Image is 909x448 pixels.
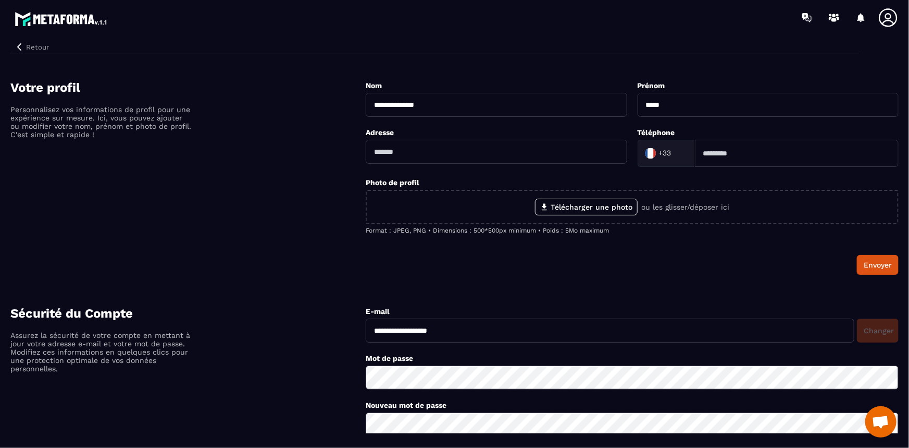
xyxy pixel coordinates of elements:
span: +33 [658,148,671,159]
label: Adresse [366,128,394,137]
label: Photo de profil [366,178,419,187]
h4: Votre profil [10,80,366,95]
p: Format : JPEG, PNG • Dimensions : 500*500px minimum • Poids : 5Mo maximum [366,227,899,234]
img: logo [15,9,108,28]
label: Prénom [638,81,665,90]
p: Assurez la sécurité de votre compte en mettant à jour votre adresse e-mail et votre mot de passe.... [10,331,193,373]
label: Mot de passe [366,354,413,362]
button: Retour [10,40,53,54]
img: Country Flag [640,143,661,164]
h4: Sécurité du Compte [10,306,366,321]
p: Personnalisez vos informations de profil pour une expérience sur mesure. Ici, vous pouvez ajouter... [10,105,193,139]
a: Ouvrir le chat [865,406,896,438]
label: Télécharger une photo [535,199,638,215]
label: Nom [366,81,382,90]
label: Téléphone [638,128,675,137]
label: E-mail [366,307,390,316]
div: Search for option [638,140,695,167]
label: Nouveau mot de passe [366,401,446,409]
p: ou les glisser/déposer ici [642,203,730,211]
button: Envoyer [857,255,899,275]
input: Search for option [674,146,684,161]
